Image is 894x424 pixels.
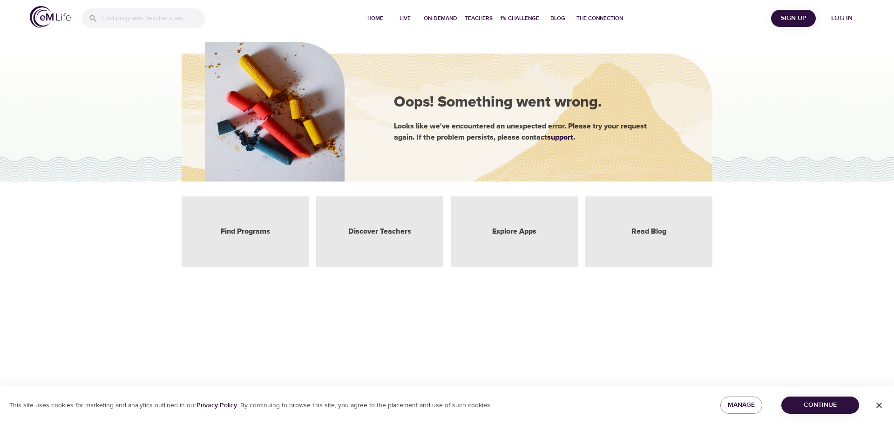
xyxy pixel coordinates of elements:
span: Blog [547,13,569,23]
input: Find programs, teachers, etc... [102,8,205,28]
a: Explore Apps [492,226,536,237]
span: Manage [728,399,755,411]
span: Teachers [465,13,493,23]
span: The Connection [576,13,623,23]
span: Log in [823,13,860,24]
span: Home [364,13,386,23]
a: support [547,134,573,141]
img: logo [30,6,71,28]
button: Sign Up [771,10,816,27]
button: Continue [781,397,859,414]
span: Live [394,13,416,23]
div: Oops! Something went wrong. [394,92,683,114]
button: Manage [720,397,762,414]
span: On-Demand [424,13,457,23]
a: Discover Teachers [348,226,411,237]
button: Log in [819,10,864,27]
span: 1% Challenge [500,13,539,23]
img: hero [205,42,345,182]
a: Read Blog [631,226,666,237]
span: Sign Up [775,13,812,24]
a: Find Programs [221,226,270,237]
div: Looks like we've encountered an unexpected error. Please try your request again. If the problem p... [394,121,683,143]
span: Continue [789,399,852,411]
a: Privacy Policy [196,401,237,410]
